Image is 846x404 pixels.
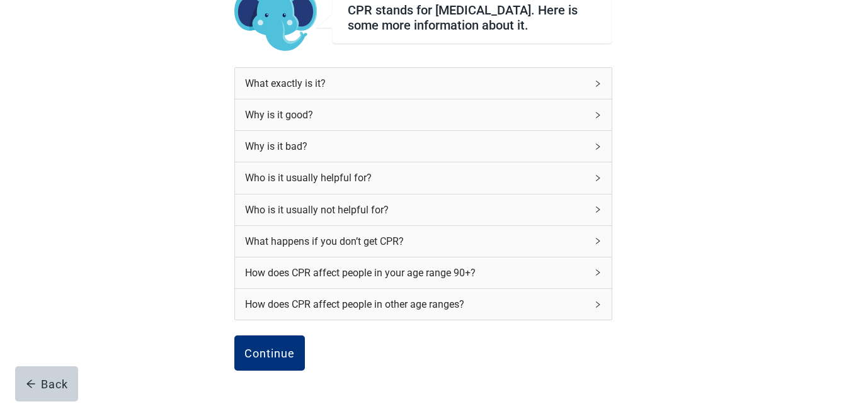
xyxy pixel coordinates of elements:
div: What happens if you don’t get CPR? [245,233,586,249]
div: Why is it bad? [245,138,586,154]
span: right [594,111,602,119]
div: Back [26,378,68,390]
div: How does CPR affect people in your age range 90+? [245,265,586,281]
div: What exactly is it? [235,68,612,99]
div: How does CPR affect people in your age range 90+? [235,257,612,288]
button: Continue [234,335,305,371]
div: Why is it good? [235,99,612,130]
span: right [594,301,602,308]
div: Who is it usually not helpful for? [235,194,612,225]
div: Why is it bad? [235,131,612,162]
span: right [594,174,602,182]
div: Why is it good? [245,107,586,123]
span: right [594,143,602,150]
div: How does CPR affect people in other age ranges? [235,289,612,320]
div: How does CPR affect people in other age ranges? [245,296,586,312]
span: arrow-left [26,379,36,389]
div: Who is it usually not helpful for? [245,202,586,218]
span: right [594,269,602,276]
div: Continue [244,347,295,359]
div: Who is it usually helpful for? [235,162,612,193]
div: Who is it usually helpful for? [245,170,586,186]
div: CPR stands for [MEDICAL_DATA]. Here is some more information about it. [348,3,597,33]
div: What happens if you don’t get CPR? [235,226,612,257]
span: right [594,206,602,213]
div: What exactly is it? [245,76,586,91]
span: right [594,237,602,245]
button: arrow-leftBack [15,366,78,401]
span: right [594,80,602,87]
